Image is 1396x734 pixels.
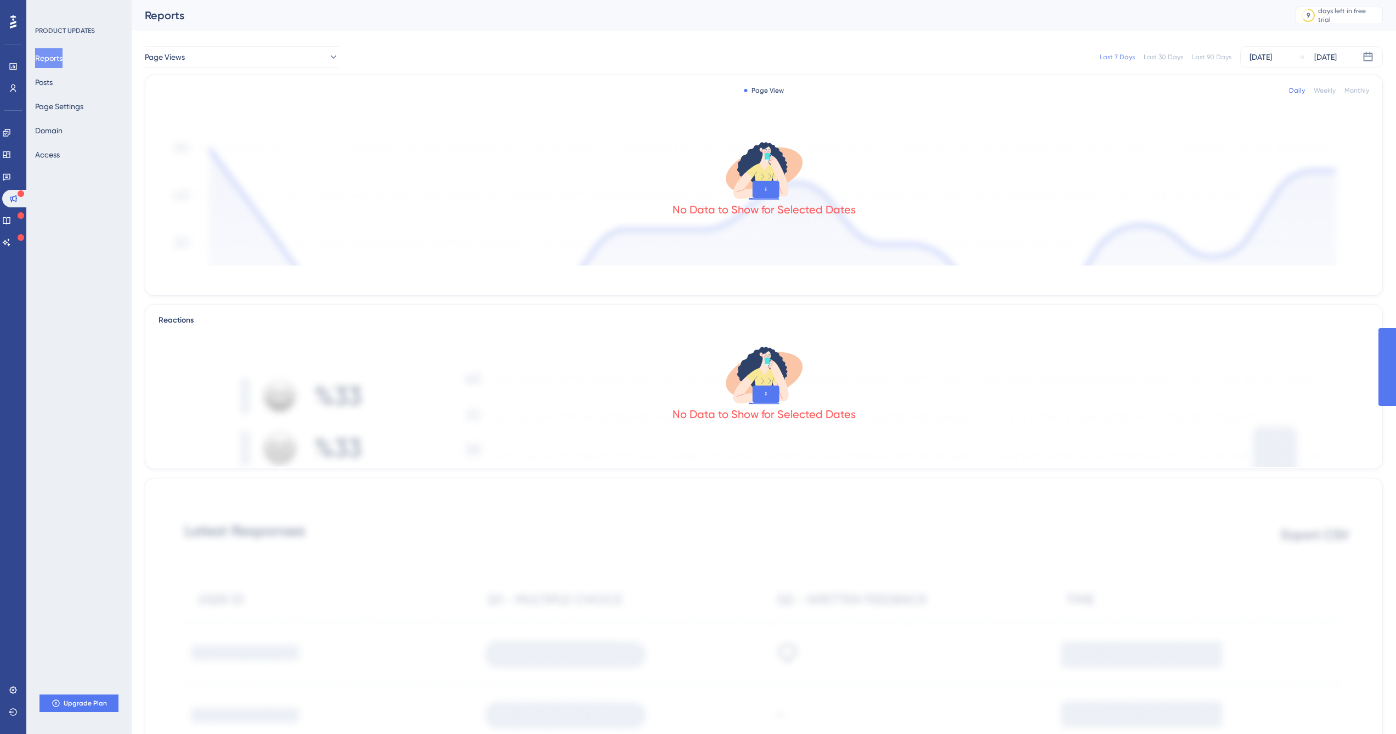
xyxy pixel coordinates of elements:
[1314,86,1336,95] div: Weekly
[64,699,107,708] span: Upgrade Plan
[1144,53,1183,61] div: Last 30 Days
[35,48,63,68] button: Reports
[672,406,856,422] div: No Data to Show for Selected Dates
[744,86,784,95] div: Page View
[1344,86,1369,95] div: Monthly
[35,26,95,35] div: PRODUCT UPDATES
[1192,53,1231,61] div: Last 90 Days
[145,8,1268,23] div: Reports
[1307,11,1310,20] div: 9
[1100,53,1135,61] div: Last 7 Days
[1289,86,1305,95] div: Daily
[35,72,53,92] button: Posts
[672,202,856,217] div: No Data to Show for Selected Dates
[35,145,60,165] button: Access
[39,695,118,712] button: Upgrade Plan
[1250,50,1272,64] div: [DATE]
[1314,50,1337,64] div: [DATE]
[1318,7,1379,24] div: days left in free trial
[1350,691,1383,724] iframe: UserGuiding AI Assistant Launcher
[35,97,83,116] button: Page Settings
[145,50,185,64] span: Page Views
[159,314,1369,327] div: Reactions
[145,46,339,68] button: Page Views
[35,121,63,140] button: Domain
